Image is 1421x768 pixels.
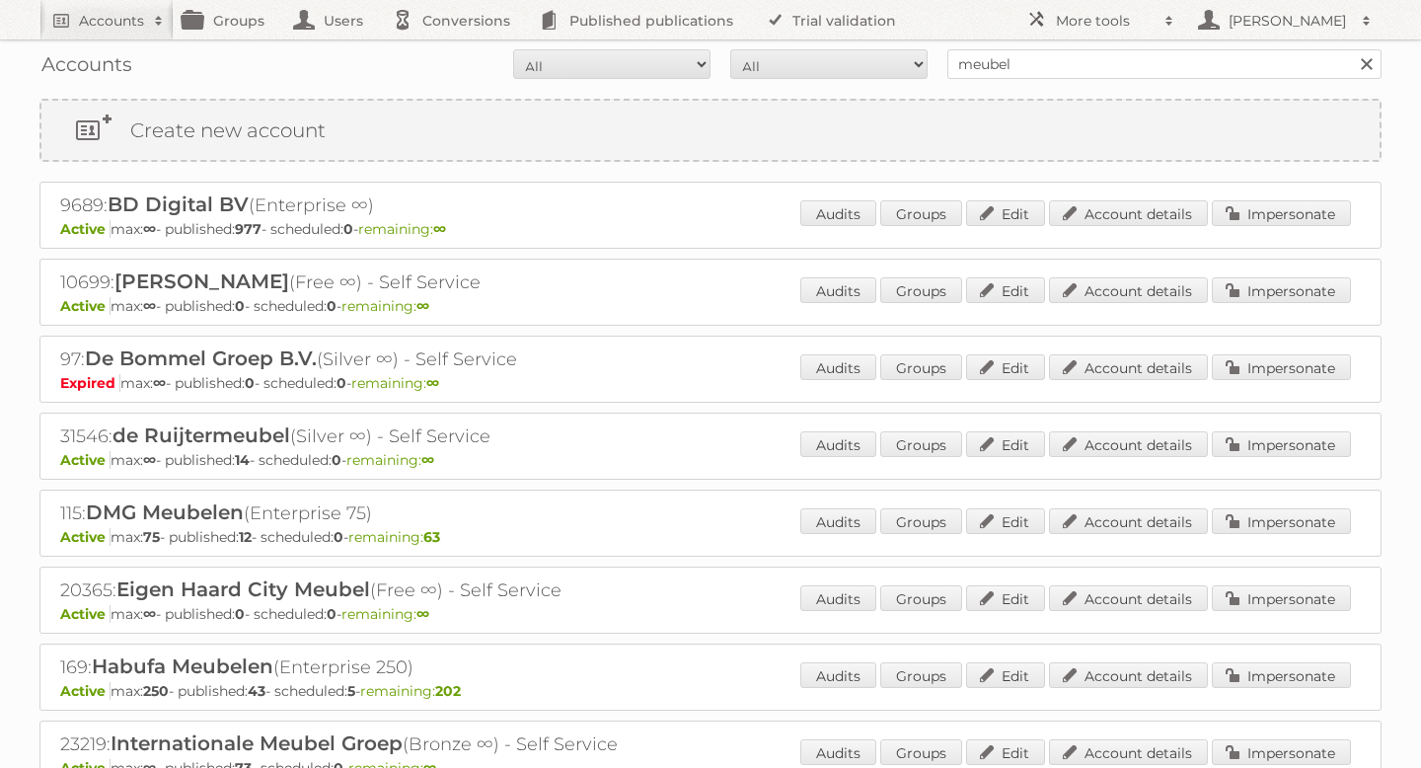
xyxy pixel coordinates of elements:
h2: Accounts [79,11,144,31]
a: Edit [966,739,1045,765]
a: Account details [1049,277,1208,303]
span: DMG Meubelen [86,500,244,524]
span: Habufa Meubelen [92,654,273,678]
p: max: - published: - scheduled: - [60,374,1361,392]
strong: 0 [327,297,337,315]
a: Impersonate [1212,739,1351,765]
a: Impersonate [1212,585,1351,611]
p: max: - published: - scheduled: - [60,605,1361,623]
strong: 977 [235,220,262,238]
h2: 31546: (Silver ∞) - Self Service [60,423,751,449]
a: Account details [1049,508,1208,534]
a: Audits [800,508,876,534]
h2: 9689: (Enterprise ∞) [60,192,751,218]
span: Eigen Haard City Meubel [116,577,370,601]
strong: ∞ [416,605,429,623]
a: Audits [800,739,876,765]
span: remaining: [341,297,429,315]
strong: 0 [327,605,337,623]
a: Impersonate [1212,200,1351,226]
h2: 115: (Enterprise 75) [60,500,751,526]
p: max: - published: - scheduled: - [60,682,1361,700]
span: remaining: [348,528,440,546]
a: Impersonate [1212,662,1351,688]
a: Audits [800,431,876,457]
a: Edit [966,354,1045,380]
a: Impersonate [1212,354,1351,380]
a: Groups [880,508,962,534]
a: Impersonate [1212,277,1351,303]
a: Audits [800,200,876,226]
h2: More tools [1056,11,1155,31]
strong: ∞ [143,451,156,469]
strong: 63 [423,528,440,546]
strong: ∞ [426,374,439,392]
h2: 20365: (Free ∞) - Self Service [60,577,751,603]
a: Groups [880,277,962,303]
span: Active [60,682,111,700]
a: Account details [1049,354,1208,380]
span: remaining: [341,605,429,623]
span: remaining: [351,374,439,392]
a: Audits [800,354,876,380]
a: Edit [966,508,1045,534]
strong: 12 [239,528,252,546]
strong: ∞ [433,220,446,238]
a: Groups [880,585,962,611]
strong: ∞ [153,374,166,392]
strong: 250 [143,682,169,700]
span: de Ruijtermeubel [112,423,290,447]
a: Account details [1049,200,1208,226]
strong: 5 [347,682,355,700]
h2: 169: (Enterprise 250) [60,654,751,680]
strong: ∞ [421,451,434,469]
strong: 43 [248,682,265,700]
span: Active [60,220,111,238]
a: Edit [966,585,1045,611]
a: Account details [1049,431,1208,457]
span: Internationale Meubel Groep [111,731,403,755]
span: Expired [60,374,120,392]
a: Audits [800,662,876,688]
strong: 75 [143,528,160,546]
a: Impersonate [1212,431,1351,457]
p: max: - published: - scheduled: - [60,297,1361,315]
span: remaining: [358,220,446,238]
a: Audits [800,277,876,303]
span: Active [60,297,111,315]
p: max: - published: - scheduled: - [60,528,1361,546]
span: Active [60,605,111,623]
p: max: - published: - scheduled: - [60,220,1361,238]
a: Edit [966,431,1045,457]
a: Edit [966,200,1045,226]
span: remaining: [346,451,434,469]
span: remaining: [360,682,461,700]
strong: 202 [435,682,461,700]
h2: 10699: (Free ∞) - Self Service [60,269,751,295]
h2: [PERSON_NAME] [1224,11,1352,31]
a: Create new account [41,101,1380,160]
a: Impersonate [1212,508,1351,534]
a: Groups [880,662,962,688]
a: Groups [880,200,962,226]
strong: ∞ [143,605,156,623]
a: Account details [1049,662,1208,688]
strong: 0 [235,605,245,623]
strong: 0 [334,528,343,546]
a: Edit [966,662,1045,688]
a: Account details [1049,585,1208,611]
a: Groups [880,431,962,457]
a: Groups [880,354,962,380]
h2: 97: (Silver ∞) - Self Service [60,346,751,372]
h2: 23219: (Bronze ∞) - Self Service [60,731,751,757]
a: Edit [966,277,1045,303]
strong: 0 [235,297,245,315]
span: BD Digital BV [108,192,249,216]
span: Active [60,451,111,469]
strong: 0 [332,451,341,469]
strong: ∞ [143,220,156,238]
span: [PERSON_NAME] [114,269,289,293]
span: De Bommel Groep B.V. [85,346,317,370]
strong: 14 [235,451,250,469]
strong: 0 [245,374,255,392]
